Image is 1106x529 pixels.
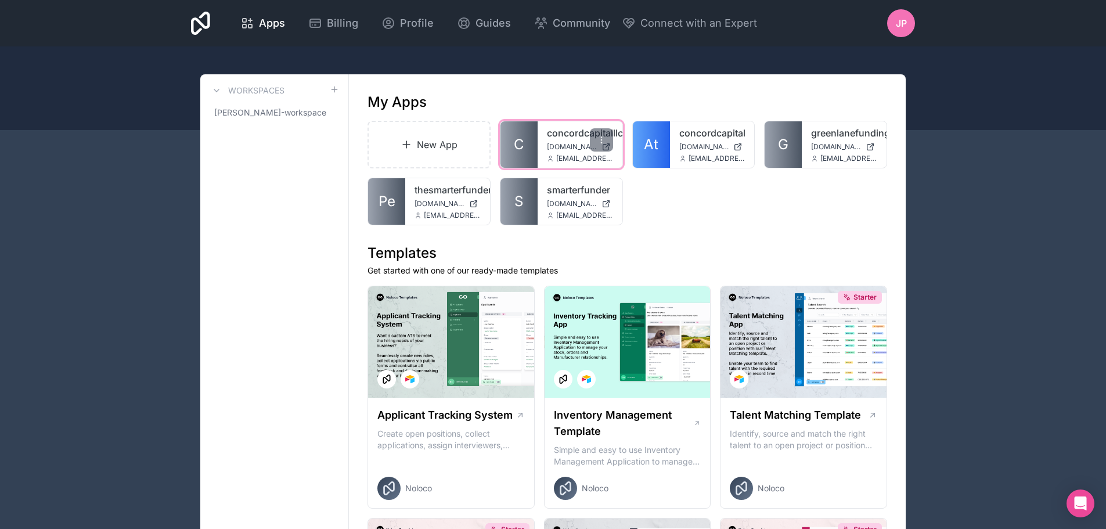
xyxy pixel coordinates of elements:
a: Billing [299,10,368,36]
a: Apps [231,10,294,36]
span: Connect with an Expert [640,15,757,31]
a: [DOMAIN_NAME] [811,142,877,152]
a: Profile [372,10,443,36]
span: Billing [327,15,358,31]
span: C [514,135,524,154]
span: [DOMAIN_NAME] [547,199,597,208]
span: JP [896,16,907,30]
button: Connect with an Expert [622,15,757,31]
span: [PERSON_NAME]-workspace [214,107,326,118]
a: C [500,121,538,168]
span: Noloco [405,483,432,494]
span: S [514,192,523,211]
h3: Workspaces [228,85,284,96]
span: [EMAIL_ADDRESS][DOMAIN_NAME] [556,211,613,220]
span: [EMAIL_ADDRESS][DOMAIN_NAME] [689,154,745,163]
h1: Talent Matching Template [730,407,861,423]
span: [EMAIL_ADDRESS][DOMAIN_NAME] [556,154,613,163]
span: Starter [853,293,877,302]
span: Profile [400,15,434,31]
a: Community [525,10,619,36]
img: Airtable Logo [734,375,744,384]
a: [DOMAIN_NAME] [679,142,745,152]
a: Guides [448,10,520,36]
span: Noloco [758,483,784,494]
h1: Applicant Tracking System [377,407,513,423]
span: Community [553,15,610,31]
a: [DOMAIN_NAME] [415,199,481,208]
a: [PERSON_NAME]-workspace [210,102,339,123]
img: Airtable Logo [405,375,415,384]
h1: Inventory Management Template [554,407,693,440]
p: Simple and easy to use Inventory Management Application to manage your stock, orders and Manufact... [554,444,701,467]
p: Get started with one of our ready-made templates [368,265,887,276]
span: Noloco [582,483,608,494]
a: G [765,121,802,168]
span: Guides [475,15,511,31]
a: S [500,178,538,225]
a: At [633,121,670,168]
a: greenlanefunding [811,126,877,140]
span: [EMAIL_ADDRESS][DOMAIN_NAME] [820,154,877,163]
a: concordcapitalllc [547,126,613,140]
span: G [778,135,788,154]
a: Pe [368,178,405,225]
h1: Templates [368,244,887,262]
a: Workspaces [210,84,284,98]
span: [DOMAIN_NAME] [811,142,861,152]
div: Open Intercom Messenger [1067,490,1094,517]
img: Airtable Logo [582,375,591,384]
p: Identify, source and match the right talent to an open project or position with our Talent Matchi... [730,428,877,451]
a: concordcapital [679,126,745,140]
a: [DOMAIN_NAME] [547,142,613,152]
span: Apps [259,15,285,31]
span: [DOMAIN_NAME] [547,142,597,152]
a: New App [368,121,491,168]
span: [DOMAIN_NAME] [415,199,464,208]
a: smarterfunder [547,183,613,197]
span: [DOMAIN_NAME] [679,142,729,152]
span: At [644,135,658,154]
span: [EMAIL_ADDRESS][DOMAIN_NAME] [424,211,481,220]
a: [DOMAIN_NAME] [547,199,613,208]
p: Create open positions, collect applications, assign interviewers, centralise candidate feedback a... [377,428,525,451]
span: Pe [379,192,395,211]
h1: My Apps [368,93,427,111]
a: thesmarterfunder [415,183,481,197]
